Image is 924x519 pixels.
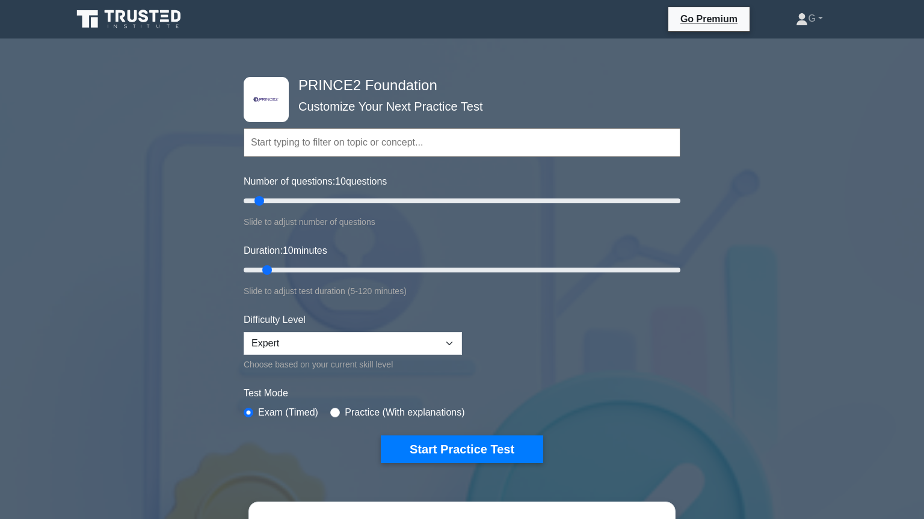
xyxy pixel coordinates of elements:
h4: PRINCE2 Foundation [294,77,621,94]
label: Exam (Timed) [258,405,318,420]
a: Go Premium [673,11,745,26]
a: G [767,7,852,31]
span: 10 [335,176,346,186]
span: 10 [283,245,294,256]
button: Start Practice Test [381,435,543,463]
div: Slide to adjust test duration (5-120 minutes) [244,284,680,298]
input: Start typing to filter on topic or concept... [244,128,680,157]
label: Number of questions: questions [244,174,387,189]
div: Slide to adjust number of questions [244,215,680,229]
label: Test Mode [244,386,680,401]
div: Choose based on your current skill level [244,357,462,372]
label: Difficulty Level [244,313,306,327]
label: Practice (With explanations) [345,405,464,420]
label: Duration: minutes [244,244,327,258]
